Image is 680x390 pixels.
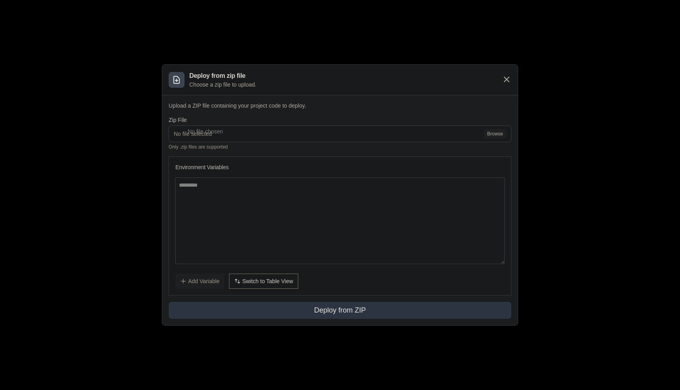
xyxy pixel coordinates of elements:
span: Switch to Table View [242,277,293,285]
p: Choose a zip file to upload. [189,81,256,89]
input: No file selected Browse [169,125,511,142]
button: Add Variable [175,274,224,289]
h3: Deploy from zip file [189,71,256,81]
label: Zip File [169,116,511,124]
h3: Environment Variables [175,163,505,171]
button: Switch to Table View [229,274,298,289]
button: Deploy from ZIP [169,302,511,319]
p: Only .zip files are supported [169,144,511,150]
p: Upload a ZIP file containing your project code to deploy. [169,102,511,110]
